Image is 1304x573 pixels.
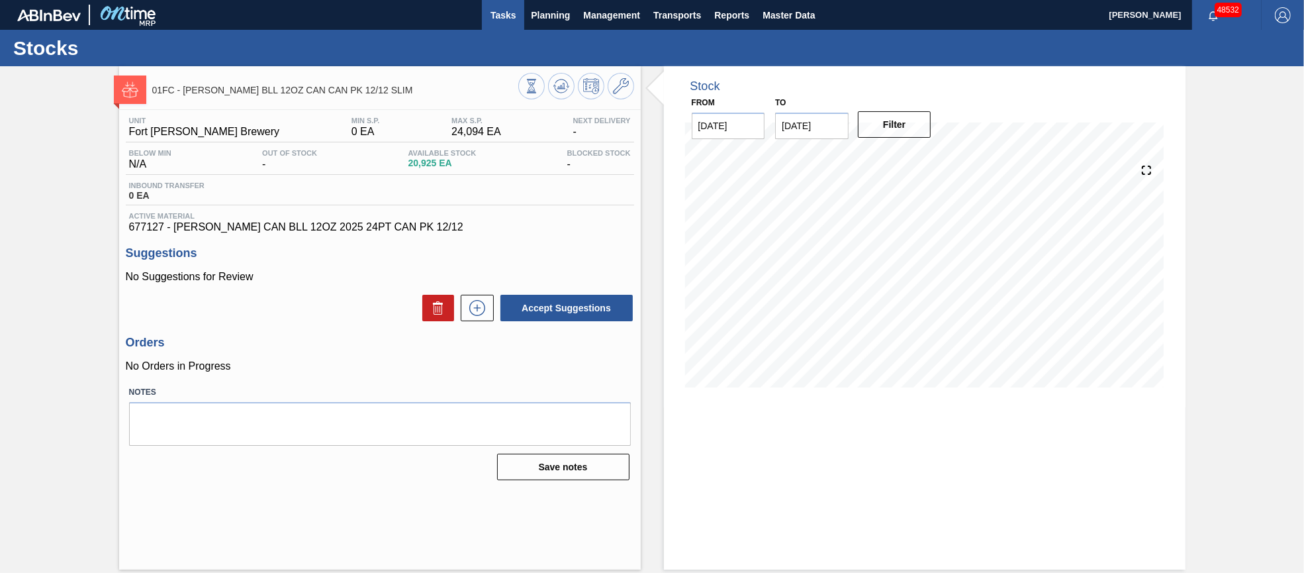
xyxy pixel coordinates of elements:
[451,117,501,125] span: MAX S.P.
[573,117,631,125] span: Next Delivery
[126,271,634,283] p: No Suggestions for Review
[129,117,280,125] span: Unit
[262,149,317,157] span: Out Of Stock
[564,149,634,170] div: -
[567,149,631,157] span: Blocked Stock
[129,182,205,189] span: Inbound Transfer
[570,117,634,138] div: -
[690,79,720,93] div: Stock
[122,81,138,98] img: Ícone
[1215,3,1242,17] span: 48532
[451,126,501,138] span: 24,094 EA
[129,191,205,201] span: 0 EA
[858,111,931,138] button: Filter
[692,98,715,107] label: From
[1275,7,1291,23] img: Logout
[129,149,171,157] span: Below Min
[408,158,477,168] span: 20,925 EA
[583,7,640,23] span: Management
[1192,6,1234,25] button: Notifications
[416,295,454,321] div: Delete Suggestions
[13,40,248,56] h1: Stocks
[608,73,634,99] button: Go to Master Data / General
[653,7,701,23] span: Transports
[763,7,815,23] span: Master Data
[129,383,631,402] label: Notes
[126,246,634,260] h3: Suggestions
[714,7,749,23] span: Reports
[152,85,518,95] span: 01FC - CARR BLL 12OZ CAN CAN PK 12/12 SLIM
[126,360,634,372] p: No Orders in Progress
[548,73,575,99] button: Update Chart
[500,295,633,321] button: Accept Suggestions
[494,293,634,323] div: Accept Suggestions
[497,454,629,480] button: Save notes
[129,221,631,233] span: 677127 - [PERSON_NAME] CAN BLL 12OZ 2025 24PT CAN PK 12/12
[17,9,81,21] img: TNhmsLtSVTkK8tSr43FrP2fwEKptu5GPRR3wAAAABJRU5ErkJggg==
[518,73,545,99] button: Stocks Overview
[259,149,320,170] div: -
[408,149,477,157] span: Available Stock
[775,113,849,139] input: mm/dd/yyyy
[126,149,175,170] div: N/A
[351,117,380,125] span: MIN S.P.
[692,113,765,139] input: mm/dd/yyyy
[129,212,631,220] span: Active Material
[775,98,786,107] label: to
[489,7,518,23] span: Tasks
[351,126,380,138] span: 0 EA
[126,336,634,350] h3: Orders
[531,7,570,23] span: Planning
[129,126,280,138] span: Fort [PERSON_NAME] Brewery
[578,73,604,99] button: Schedule Inventory
[454,295,494,321] div: New suggestion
